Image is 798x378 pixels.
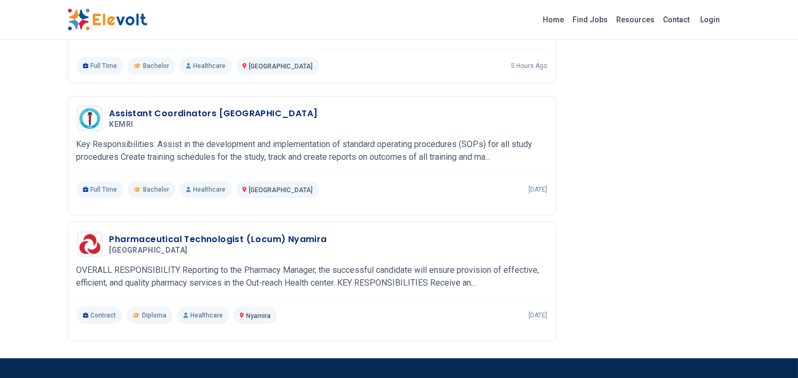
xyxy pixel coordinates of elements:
[529,185,548,194] p: [DATE]
[79,108,100,129] img: KEMRI
[77,264,548,289] p: OVERALL RESPONSIBILITY Reporting to the Pharmacy Manager, the successful candidate will ensure pr...
[77,307,123,324] p: Contract
[143,185,169,194] span: Bachelor
[77,181,124,198] p: Full Time
[77,138,548,164] p: Key Responsibilities: Assist in the development and implementation of standard operating procedur...
[745,327,798,378] iframe: Chat Widget
[110,246,188,255] span: [GEOGRAPHIC_DATA]
[110,120,133,130] span: KEMRI
[110,107,318,120] h3: Assistant Coordinators [GEOGRAPHIC_DATA]
[246,312,271,320] span: Nyamira
[529,311,548,320] p: [DATE]
[180,181,232,198] p: Healthcare
[77,57,124,74] p: Full Time
[539,11,569,28] a: Home
[249,186,313,194] span: [GEOGRAPHIC_DATA]
[569,11,612,28] a: Find Jobs
[694,9,727,30] a: Login
[142,311,166,320] span: Diploma
[110,233,327,246] h3: Pharmaceutical Technologist (Locum) Nyamira
[659,11,694,28] a: Contact
[249,63,313,70] span: [GEOGRAPHIC_DATA]
[79,234,100,254] img: Aga Khan Hospital
[77,231,548,324] a: Aga Khan HospitalPharmaceutical Technologist (Locum) Nyamira[GEOGRAPHIC_DATA]OVERALL RESPONSIBILI...
[68,8,147,31] img: Elevolt
[511,62,548,70] p: 5 hours ago
[180,57,232,74] p: Healthcare
[143,62,169,70] span: Bachelor
[612,11,659,28] a: Resources
[177,307,229,324] p: Healthcare
[77,105,548,198] a: KEMRIAssistant Coordinators [GEOGRAPHIC_DATA]KEMRIKey Responsibilities: Assist in the development...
